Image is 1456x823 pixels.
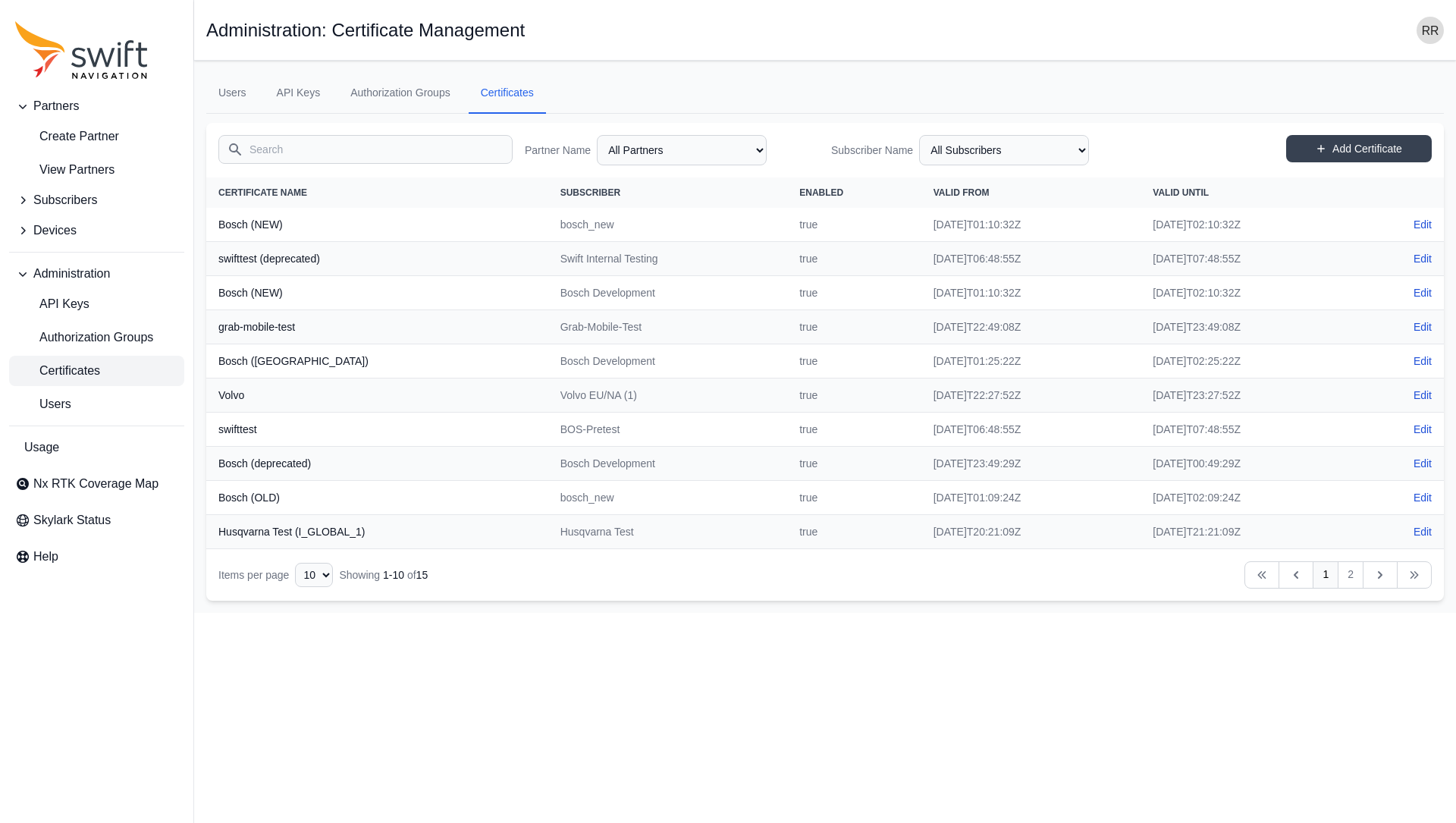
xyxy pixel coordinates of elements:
[921,208,1141,242] td: [DATE]T01:10:32Z
[1414,251,1432,266] a: Edit
[416,569,428,581] span: 15
[831,143,913,158] label: Subscriber Name
[548,276,788,310] td: Bosch Development
[9,542,184,572] a: Help
[1414,319,1432,335] a: Edit
[1313,561,1338,589] a: 1
[921,177,1141,208] th: Valid From
[9,91,184,121] button: Partners
[9,469,184,499] a: Nx RTK Coverage Map
[206,208,548,242] th: Bosch (NEW)
[206,310,548,344] th: grab-mobile-test
[1414,217,1432,232] a: Edit
[1414,353,1432,369] a: Edit
[787,310,921,344] td: true
[9,356,184,386] a: Certificates
[206,379,548,413] th: Volvo
[548,310,788,344] td: Grab-Mobile-Test
[921,481,1141,515] td: [DATE]T01:09:24Z
[33,511,111,529] span: Skylark Status
[265,73,333,114] a: API Keys
[548,481,788,515] td: bosch_new
[921,310,1141,344] td: [DATE]T22:49:08Z
[206,242,548,276] th: swifttest (deprecated)
[1141,344,1360,379] td: [DATE]T02:25:22Z
[787,379,921,413] td: true
[9,155,184,185] a: View Partners
[469,73,546,114] a: Certificates
[548,344,788,379] td: Bosch Development
[9,389,184,419] a: Users
[9,185,184,215] button: Subscribers
[9,121,184,152] a: create-partner
[921,447,1141,481] td: [DATE]T23:49:29Z
[1141,177,1360,208] th: Valid Until
[33,191,97,209] span: Subscribers
[9,259,184,289] button: Administration
[218,135,513,164] input: Search
[1141,242,1360,276] td: [DATE]T07:48:55Z
[921,515,1141,549] td: [DATE]T20:21:09Z
[1141,208,1360,242] td: [DATE]T02:10:32Z
[787,515,921,549] td: true
[1286,135,1432,162] a: Add Certificate
[1338,561,1363,589] a: 2
[33,97,79,115] span: Partners
[548,177,788,208] th: Subscriber
[1414,285,1432,300] a: Edit
[1141,310,1360,344] td: [DATE]T23:49:08Z
[548,447,788,481] td: Bosch Development
[1414,422,1432,437] a: Edit
[15,127,119,146] span: Create Partner
[206,447,548,481] th: Bosch (deprecated)
[787,177,921,208] th: Enabled
[1141,413,1360,447] td: [DATE]T07:48:55Z
[1141,447,1360,481] td: [DATE]T00:49:29Z
[15,161,115,179] span: View Partners
[206,481,548,515] th: Bosch (OLD)
[206,177,548,208] th: Certificate Name
[9,505,184,536] a: Skylark Status
[921,344,1141,379] td: [DATE]T01:25:22Z
[548,379,788,413] td: Volvo EU/NA (1)
[787,447,921,481] td: true
[1414,490,1432,505] a: Edit
[206,344,548,379] th: Bosch ([GEOGRAPHIC_DATA])
[33,221,77,240] span: Devices
[9,289,184,319] a: API Keys
[1141,481,1360,515] td: [DATE]T02:09:24Z
[1414,456,1432,471] a: Edit
[787,276,921,310] td: true
[1141,515,1360,549] td: [DATE]T21:21:09Z
[295,563,333,587] select: Display Limit
[1414,388,1432,403] a: Edit
[33,475,158,493] span: Nx RTK Coverage Map
[787,481,921,515] td: true
[787,208,921,242] td: true
[919,135,1089,165] select: Subscriber
[548,413,788,447] td: BOS-Pretest
[548,515,788,549] td: Husqvarna Test
[24,438,59,457] span: Usage
[33,548,58,566] span: Help
[1141,276,1360,310] td: [DATE]T02:10:32Z
[1417,17,1444,44] img: user photo
[15,328,153,347] span: Authorization Groups
[206,21,525,39] h1: Administration: Certificate Management
[525,143,591,158] label: Partner Name
[1141,379,1360,413] td: [DATE]T23:27:52Z
[206,73,259,114] a: Users
[921,413,1141,447] td: [DATE]T06:48:55Z
[9,432,184,463] a: Usage
[921,276,1141,310] td: [DATE]T01:10:32Z
[15,362,100,380] span: Certificates
[1414,524,1432,539] a: Edit
[339,567,428,583] div: Showing of
[921,242,1141,276] td: [DATE]T06:48:55Z
[597,135,767,165] select: Partner Name
[15,395,71,413] span: Users
[206,413,548,447] th: swifttest
[338,73,463,114] a: Authorization Groups
[787,242,921,276] td: true
[206,515,548,549] th: Husqvarna Test (I_GLOBAL_1)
